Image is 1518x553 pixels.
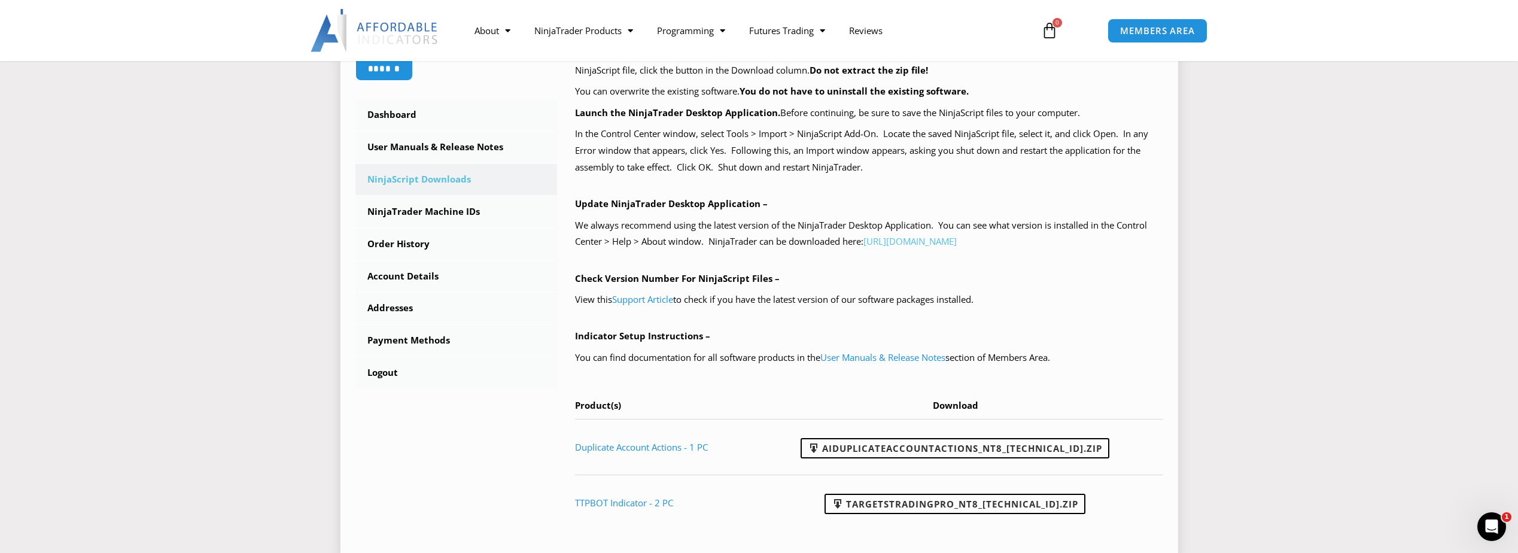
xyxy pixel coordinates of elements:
span: MEMBERS AREA [1120,26,1195,35]
p: Your purchased products with available NinjaScript downloads are listed in the table below, at th... [575,45,1163,79]
span: 1 [1502,512,1511,522]
a: AIDuplicateAccountActions_NT8_[TECHNICAL_ID].zip [801,438,1109,458]
b: You do not have to uninstall the existing software. [740,85,969,97]
a: [URL][DOMAIN_NAME] [863,235,957,247]
p: Before continuing, be sure to save the NinjaScript files to your computer. [575,105,1163,121]
a: Programming [645,17,737,44]
b: Launch the NinjaTrader Desktop Application. [575,107,780,118]
a: MEMBERS AREA [1108,19,1207,43]
a: Payment Methods [355,325,558,356]
p: In the Control Center window, select Tools > Import > NinjaScript Add-On. Locate the saved NinjaS... [575,126,1163,176]
a: Reviews [837,17,895,44]
nav: Account pages [355,99,558,388]
a: Support Article [612,293,673,305]
p: You can find documentation for all software products in the section of Members Area. [575,350,1163,366]
a: Logout [355,357,558,388]
b: Indicator Setup Instructions – [575,330,710,342]
p: You can overwrite the existing software. [575,83,1163,100]
a: 0 [1023,13,1076,48]
span: 0 [1052,18,1062,28]
span: Download [933,399,978,411]
b: Do not extract the zip file! [810,64,928,76]
p: View this to check if you have the latest version of our software packages installed. [575,291,1163,308]
a: NinjaTrader Products [522,17,645,44]
span: Product(s) [575,399,621,411]
p: We always recommend using the latest version of the NinjaTrader Desktop Application. You can see ... [575,217,1163,251]
a: Addresses [355,293,558,324]
a: Duplicate Account Actions - 1 PC [575,441,708,453]
iframe: Intercom live chat [1477,512,1506,541]
a: User Manuals & Release Notes [355,132,558,163]
a: Order History [355,229,558,260]
a: User Manuals & Release Notes [820,351,945,363]
nav: Menu [463,17,1027,44]
b: Update NinjaTrader Desktop Application – [575,197,768,209]
a: TTPBOT Indicator - 2 PC [575,497,673,509]
img: LogoAI | Affordable Indicators – NinjaTrader [311,9,439,52]
b: Check Version Number For NinjaScript Files – [575,272,780,284]
a: Account Details [355,261,558,292]
a: TargetsTradingPro_NT8_[TECHNICAL_ID].zip [825,494,1085,514]
a: NinjaTrader Machine IDs [355,196,558,227]
a: Dashboard [355,99,558,130]
a: NinjaScript Downloads [355,164,558,195]
a: Futures Trading [737,17,837,44]
a: About [463,17,522,44]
